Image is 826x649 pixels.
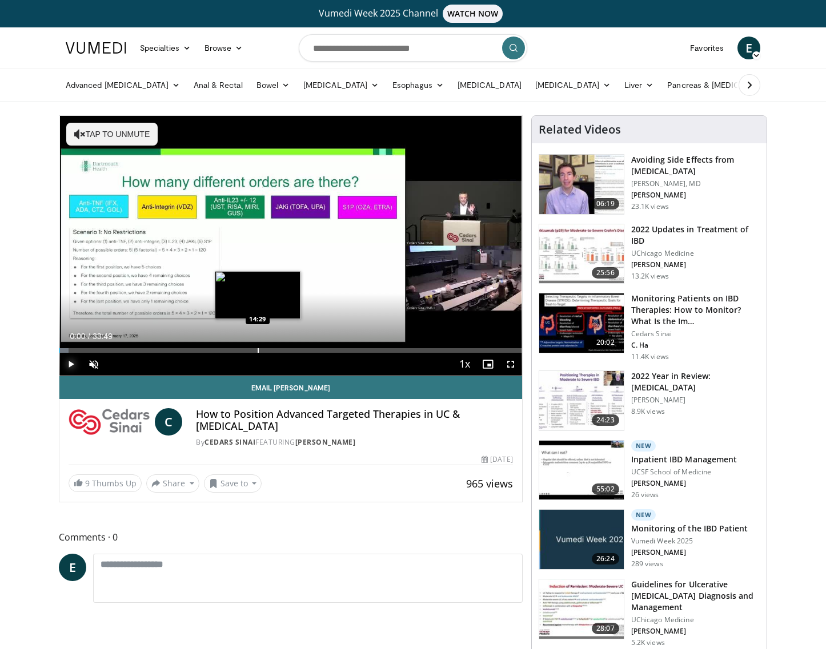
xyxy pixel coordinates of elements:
[454,353,476,376] button: Playback Rate
[631,260,760,269] p: [PERSON_NAME]
[618,74,660,96] a: Liver
[59,554,86,581] a: E
[631,407,665,416] p: 8.9K views
[631,352,669,361] p: 11.4K views
[539,370,760,431] a: 24:23 2022 Year in Review: [MEDICAL_DATA] [PERSON_NAME] 8.9K views
[59,348,522,353] div: Progress Bar
[93,332,113,341] span: 33:49
[631,154,760,177] h3: Avoiding Side Effects from [MEDICAL_DATA]
[592,337,619,348] span: 20:02
[631,559,663,569] p: 289 views
[631,454,737,465] h3: Inpatient IBD Management
[592,198,619,209] span: 06:19
[631,191,760,200] p: [PERSON_NAME]
[631,272,669,281] p: 13.2K views
[539,154,760,215] a: 06:19 Avoiding Side Effects from [MEDICAL_DATA] [PERSON_NAME], MD [PERSON_NAME] 23.1K views
[631,490,659,499] p: 26 views
[631,293,760,327] h3: Monitoring Patients on IBD Therapies: How to Monitor? What Is the Im…
[155,408,182,436] a: C
[295,437,356,447] a: [PERSON_NAME]
[205,437,255,447] a: Cedars Sinai
[631,249,760,258] p: UChicago Medicine
[198,37,250,59] a: Browse
[737,37,760,59] a: E
[660,74,794,96] a: Pancreas & [MEDICAL_DATA]
[187,74,250,96] a: Anal & Rectal
[386,74,451,96] a: Esophagus
[539,123,621,136] h4: Related Videos
[466,477,513,490] span: 965 views
[631,523,748,534] h3: Monitoring of the IBD Patient
[59,74,187,96] a: Advanced [MEDICAL_DATA]
[476,353,499,376] button: Enable picture-in-picture mode
[631,224,760,247] h3: 2022 Updates in Treatment of IBD
[631,329,760,338] p: Cedars Sinai
[592,414,619,426] span: 24:23
[539,579,624,639] img: 5d508c2b-9173-4279-adad-7510b8cd6d9a.150x105_q85_crop-smart_upscale.jpg
[66,123,158,146] button: Tap to unmute
[631,179,760,188] p: [PERSON_NAME], MD
[631,479,737,488] p: [PERSON_NAME]
[85,478,90,489] span: 9
[631,202,669,211] p: 23.1K views
[631,467,737,477] p: UCSF School of Medicine
[539,224,624,284] img: 9393c547-9b5d-4ed4-b79d-9c9e6c9be491.150x105_q85_crop-smart_upscale.jpg
[539,293,624,353] img: 609225da-72ea-422a-b68c-0f05c1f2df47.150x105_q85_crop-smart_upscale.jpg
[631,396,760,405] p: [PERSON_NAME]
[82,353,105,376] button: Unmute
[539,579,760,647] a: 28:07 Guidelines for Ulcerative [MEDICAL_DATA] Diagnosis and Management UChicago Medicine [PERSON...
[443,5,503,23] span: WATCH NOW
[631,370,760,393] h3: 2022 Year in Review: [MEDICAL_DATA]
[539,510,624,569] img: 1cae00d2-7872-40b8-a62d-2abaa5df9c20.jpg.150x105_q85_crop-smart_upscale.jpg
[196,437,512,448] div: By FEATURING
[539,293,760,361] a: 20:02 Monitoring Patients on IBD Therapies: How to Monitor? What Is the Im… Cedars Sinai C. Ha 11...
[539,224,760,284] a: 25:56 2022 Updates in Treatment of IBD UChicago Medicine [PERSON_NAME] 13.2K views
[539,441,624,500] img: 44f1a57b-9412-4430-9cd1-069add0e2bb0.150x105_q85_crop-smart_upscale.jpg
[631,627,760,636] p: [PERSON_NAME]
[59,116,522,376] video-js: Video Player
[631,638,665,647] p: 5.2K views
[592,553,619,565] span: 26:24
[683,37,731,59] a: Favorites
[631,341,760,350] p: C. Ha
[215,271,300,319] img: image.jpeg
[592,267,619,279] span: 25:56
[539,440,760,501] a: 55:02 New Inpatient IBD Management UCSF School of Medicine [PERSON_NAME] 26 views
[631,440,656,452] p: New
[196,408,512,433] h4: How to Position Advanced Targeted Therapies in UC & [MEDICAL_DATA]
[631,615,760,624] p: UChicago Medicine
[631,579,760,613] h3: Guidelines for Ulcerative [MEDICAL_DATA] Diagnosis and Management
[59,353,82,376] button: Play
[539,371,624,430] img: c8f6342a-03ba-4a11-b6ec-66ffec6acc41.150x105_q85_crop-smart_upscale.jpg
[67,5,759,23] a: Vumedi Week 2025 ChannelWATCH NOW
[146,474,199,493] button: Share
[631,548,748,557] p: [PERSON_NAME]
[592,483,619,495] span: 55:02
[59,530,523,545] span: Comments 0
[592,623,619,634] span: 28:07
[528,74,618,96] a: [MEDICAL_DATA]
[539,155,624,214] img: 6f9900f7-f6e7-4fd7-bcbb-2a1dc7b7d476.150x105_q85_crop-smart_upscale.jpg
[482,454,512,465] div: [DATE]
[299,34,527,62] input: Search topics, interventions
[250,74,296,96] a: Bowel
[88,332,90,341] span: /
[451,74,528,96] a: [MEDICAL_DATA]
[631,537,748,546] p: Vumedi Week 2025
[296,74,386,96] a: [MEDICAL_DATA]
[69,408,150,436] img: Cedars Sinai
[631,509,656,521] p: New
[539,509,760,570] a: 26:24 New Monitoring of the IBD Patient Vumedi Week 2025 [PERSON_NAME] 289 views
[66,42,126,54] img: VuMedi Logo
[204,474,262,493] button: Save to
[133,37,198,59] a: Specialties
[499,353,522,376] button: Fullscreen
[70,332,85,341] span: 0:00
[69,474,142,492] a: 9 Thumbs Up
[59,376,522,399] a: Email [PERSON_NAME]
